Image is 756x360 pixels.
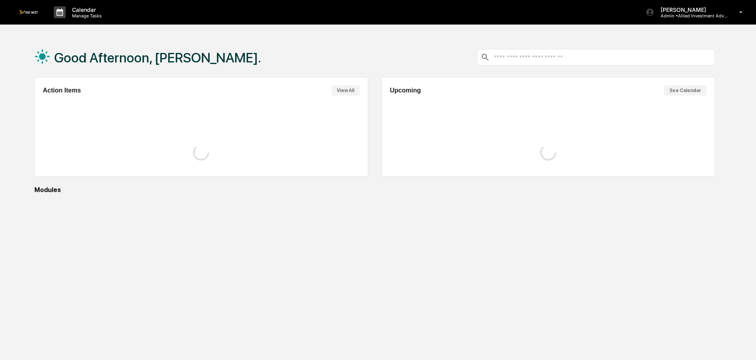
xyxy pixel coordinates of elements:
h1: Good Afternoon, [PERSON_NAME]. [54,50,261,66]
div: Modules [34,186,715,194]
h2: Action Items [43,87,81,94]
p: Admin • Allied Investment Advisors [654,13,728,19]
p: Manage Tasks [66,13,106,19]
img: logo [19,10,38,14]
p: [PERSON_NAME] [654,6,728,13]
p: Calendar [66,6,106,13]
button: See Calendar [664,85,707,96]
button: View All [331,85,360,96]
h2: Upcoming [390,87,421,94]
